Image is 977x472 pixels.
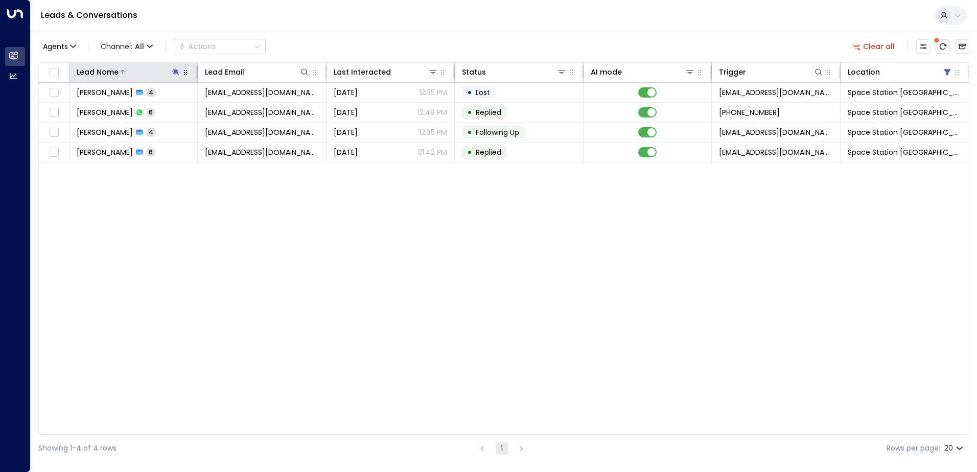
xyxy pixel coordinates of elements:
span: Space Station Swiss Cottage [848,127,962,137]
div: Actions [178,42,216,51]
div: Lead Name [77,66,119,78]
button: Archived Leads [955,39,969,54]
div: • [467,84,472,101]
span: Sep 28, 2025 [334,87,358,98]
span: Replied [476,107,501,117]
span: Space Station Swiss Cottage [848,87,962,98]
span: jan@janyounghusband.com [205,127,318,137]
span: barryyoung82@gmail.com [205,87,318,98]
div: • [467,104,472,121]
div: • [467,124,472,141]
span: Following Up [476,127,519,137]
button: page 1 [496,442,508,455]
span: Toggle select row [48,86,60,99]
span: jan@janyounghusband.com [205,107,318,117]
label: Rows per page: [887,443,940,454]
div: 20 [944,441,965,456]
span: Channel: [97,39,157,54]
span: There are new threads available. Refresh the grid to view the latest updates. [936,39,950,54]
span: Toggle select row [48,106,60,119]
div: Status [462,66,566,78]
div: Trigger [719,66,746,78]
span: 6 [146,148,155,156]
span: Space Station Swiss Cottage [848,147,962,157]
span: Jan Younghusband [77,127,133,137]
p: 12:35 PM [419,87,447,98]
div: Last Interacted [334,66,438,78]
button: Clear all [848,39,899,54]
p: 01:42 PM [417,147,447,157]
span: 4 [146,88,156,97]
span: Jan Younghusband [77,107,133,117]
span: Toggle select row [48,126,60,139]
div: Lead Email [205,66,244,78]
span: Toggle select row [48,146,60,159]
p: 12:35 PM [419,127,447,137]
span: Toggle select all [48,66,60,79]
span: leads@space-station.co.uk [719,127,832,137]
div: Showing 1-4 of 4 rows [38,443,117,454]
span: Agents [43,43,68,50]
span: Space Station Swiss Cottage [848,107,962,117]
span: Replied [476,147,501,157]
span: jan@janyounghusband.com [205,147,318,157]
div: Lead Email [205,66,309,78]
div: Trigger [719,66,823,78]
button: Agents [38,39,80,54]
div: Button group with a nested menu [174,39,266,54]
span: 4 [146,128,156,136]
div: Status [462,66,486,78]
span: Jun 30, 2025 [334,147,358,157]
span: leads@space-station.co.uk [719,147,832,157]
div: AI mode [591,66,695,78]
span: leads@space-station.co.uk [719,87,832,98]
span: Lost [476,87,490,98]
span: Jul 13, 2025 [334,107,358,117]
div: • [467,144,472,161]
span: Barry Young [77,87,133,98]
button: Customize [916,39,931,54]
nav: pagination navigation [476,442,528,455]
div: Location [848,66,880,78]
span: Jan Younghusband [77,147,133,157]
a: Leads & Conversations [41,9,137,21]
div: Lead Name [77,66,181,78]
div: Location [848,66,952,78]
span: 6 [146,108,155,116]
div: Last Interacted [334,66,391,78]
div: AI mode [591,66,622,78]
span: All [135,42,144,51]
button: Channel:All [97,39,157,54]
span: Jul 12, 2025 [334,127,358,137]
button: Actions [174,39,266,54]
p: 12:48 PM [417,107,447,117]
span: +447770277033 [719,107,780,117]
